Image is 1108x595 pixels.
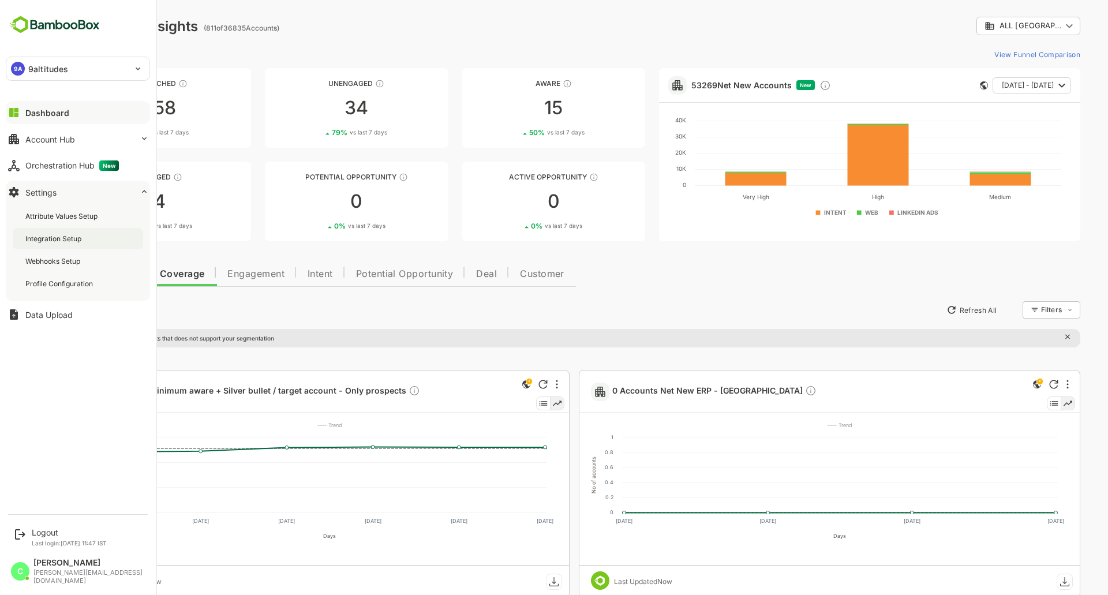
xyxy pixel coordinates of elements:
div: Unengaged [224,79,407,88]
span: vs last 7 days [504,222,542,230]
p: There are global insights that does not support your segmentation [50,335,234,342]
text: 400 [53,459,63,465]
text: Days [793,533,806,539]
text: 40K [635,117,646,124]
div: Active Opportunity [422,173,605,181]
div: Description not present [765,385,776,398]
img: BambooboxFullLogoMark.5f36c76dfaba33ec1ec1367b70bb1252.svg [6,14,103,36]
span: Deal [436,270,456,279]
div: ALL [GEOGRAPHIC_DATA] [936,15,1040,38]
div: C [11,562,29,581]
span: vs last 7 days [111,128,148,137]
button: Orchestration HubNew [6,154,150,177]
div: 0 [422,192,605,211]
div: Filters [1000,300,1040,320]
div: Description not present [368,385,380,398]
div: Discover new ICP-fit accounts showing engagement — via intent surges, anonymous website visits, L... [779,80,791,91]
text: [DATE] [575,518,592,524]
text: 1 [571,434,573,440]
button: View Funnel Comparison [949,45,1040,63]
text: Medium [949,193,971,200]
div: This is a global insight. Segment selection is not applicable for this view [479,377,493,393]
text: No of accounts [39,456,46,493]
div: 0 [224,192,407,211]
div: Data Upload [25,310,73,320]
div: 3 % [97,128,148,137]
img: website_grey.svg [18,30,28,39]
span: 0 Accounts Net New ERP - [GEOGRAPHIC_DATA] [572,385,776,398]
div: Domaine: [URL] [30,30,85,39]
div: Orchestration Hub [25,160,119,171]
text: 600 [53,434,63,440]
span: vs last 7 days [308,222,345,230]
text: Days [283,533,295,539]
text: ---- Trend [787,422,812,428]
div: Integration Setup [25,234,84,244]
span: ALL [GEOGRAPHIC_DATA] [959,21,1021,30]
text: 0.4 [564,479,573,485]
span: Potential Opportunity [316,270,413,279]
span: 6 Accounts Minimum aware + Silver bullet / target account - Only prospects [61,385,380,398]
text: 0 [60,509,63,515]
text: 10K [636,165,646,172]
span: [DATE] - [DATE] [961,78,1013,93]
span: Data Quality and Coverage [39,270,164,279]
text: 0 [642,181,646,188]
div: These accounts have open opportunities which might be at any of the Sales Stages [549,173,558,182]
text: [DATE] [1007,518,1024,524]
div: 34 [224,99,407,117]
div: Dashboard [25,108,69,118]
text: 0.8 [564,449,573,455]
div: 0 % [491,222,542,230]
div: Account Hub [25,134,75,144]
div: Domaine [59,68,89,76]
div: Settings [25,188,57,197]
text: 0.2 [565,494,573,500]
a: Active OpportunityThese accounts have open opportunities which might be at any of the Sales Stage... [422,162,605,241]
div: Webhooks Setup [25,256,83,266]
div: Filters [1001,305,1021,314]
div: Aware [422,79,605,88]
div: [PERSON_NAME] [33,558,144,568]
text: [DATE] [238,518,254,524]
div: v 4.0.25 [32,18,57,28]
div: Engaged [28,173,211,181]
a: EngagedThese accounts are warm, further nurturing would qualify them to MQAs4100%vs last 7 days [28,162,211,241]
div: Profile Configuration [25,279,95,289]
div: 79 % [291,128,347,137]
img: tab_keywords_by_traffic_grey.svg [131,67,140,76]
text: 30K [635,133,646,140]
div: 50 % [489,128,544,137]
div: Mots-clés [144,68,177,76]
a: UnengagedThese accounts have not shown enough engagement and need nurturing3479%vs last 7 days [224,68,407,148]
button: Dashboard [6,101,150,124]
div: Refresh [1009,380,1018,389]
div: These accounts are MQAs and can be passed on to Inside Sales [358,173,368,182]
div: 758 [28,99,211,117]
div: This card does not support filter and segments [939,81,948,89]
text: 20K [635,149,646,156]
a: Potential OpportunityThese accounts are MQAs and can be passed on to Inside Sales00%vs last 7 days [224,162,407,241]
text: 200 [54,484,63,491]
div: 0 % [294,222,345,230]
text: [DATE] [66,518,83,524]
div: These accounts have not been engaged with for a defined time period [138,79,147,88]
span: Engagement [187,270,244,279]
button: Data Upload [6,303,150,326]
div: Dashboard Insights [28,18,158,35]
div: 100 % [93,222,152,230]
text: [DATE] [719,518,736,524]
button: Settings [6,181,150,204]
text: 0.6 [564,464,573,470]
div: Refresh [498,380,507,389]
text: [DATE] [863,518,880,524]
span: New [759,82,771,88]
img: logo_orange.svg [18,18,28,28]
div: Last Updated Now [574,577,632,586]
a: 0 Accounts Net New ERP - [GEOGRAPHIC_DATA]Description not present [572,385,781,398]
a: 53269Net New Accounts [651,80,751,90]
button: New Insights [28,300,112,320]
text: [DATE] [152,518,169,524]
div: These accounts have just entered the buying cycle and need further nurturing [522,79,531,88]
